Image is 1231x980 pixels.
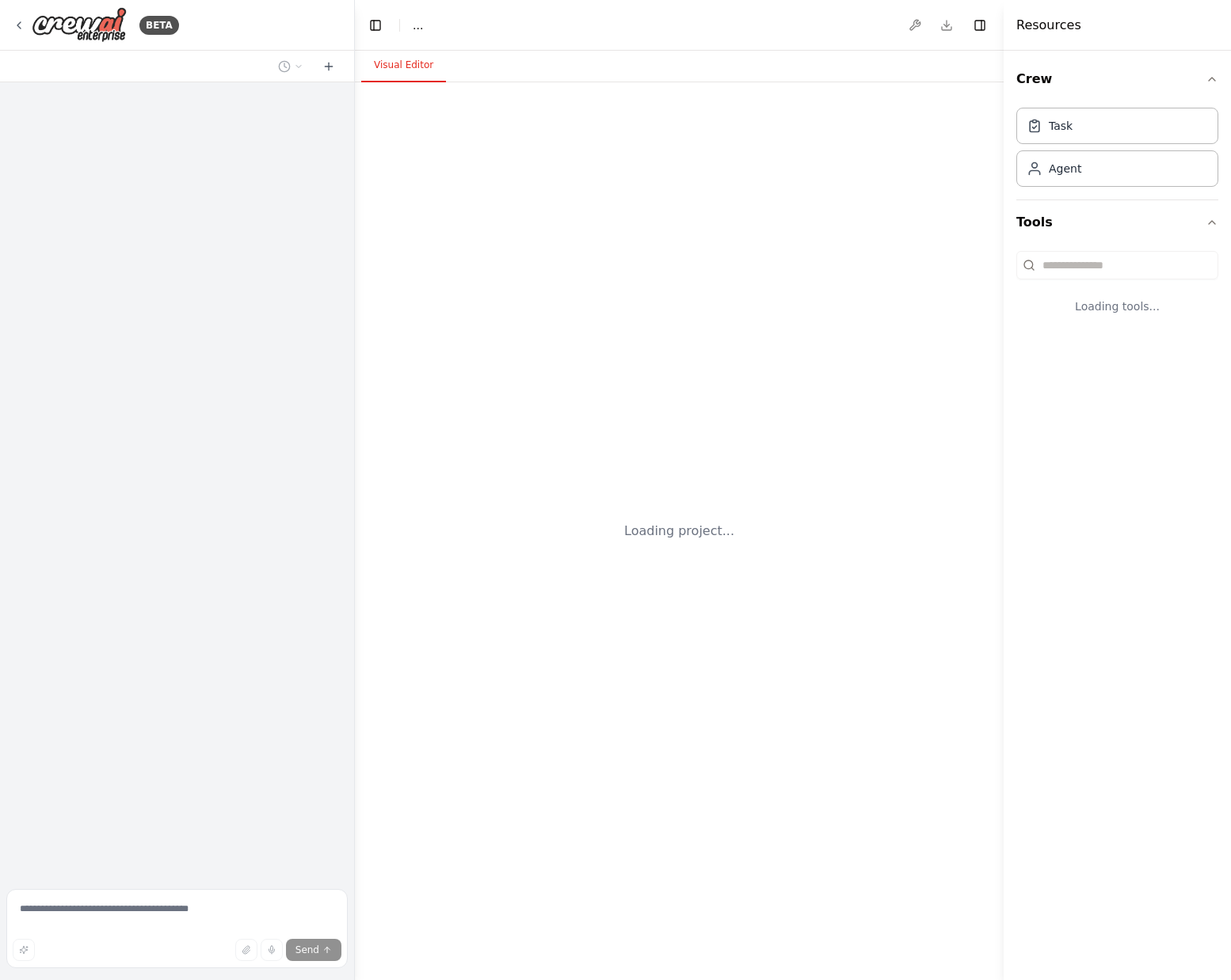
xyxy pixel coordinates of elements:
[139,16,179,35] div: BETA
[286,939,341,961] button: Send
[969,14,991,36] button: Hide right sidebar
[1016,200,1218,245] button: Tools
[413,17,423,33] nav: breadcrumb
[1016,286,1218,327] div: Loading tools...
[295,944,319,956] span: Send
[1016,16,1081,35] h4: Resources
[316,57,341,76] button: Start a new chat
[624,522,734,541] div: Loading project...
[32,7,127,43] img: Logo
[413,17,423,33] span: ...
[1016,57,1218,101] button: Crew
[235,939,257,961] button: Upload files
[272,57,310,76] button: Switch to previous chat
[361,49,446,82] button: Visual Editor
[364,14,387,36] button: Hide left sidebar
[1049,118,1073,134] div: Task
[1049,161,1081,177] div: Agent
[1016,245,1218,340] div: Tools
[261,939,283,961] button: Click to speak your automation idea
[1016,101,1218,199] div: Crew
[13,939,35,961] button: Improve this prompt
